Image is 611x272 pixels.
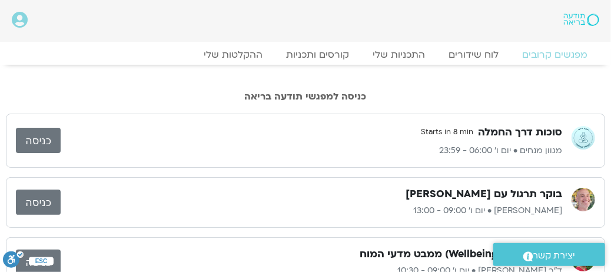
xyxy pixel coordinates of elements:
[192,49,274,61] a: ההקלטות שלי
[6,91,605,102] h2: כניסה למפגשי תודעה בריאה
[437,49,510,61] a: לוח שידורים
[533,248,576,264] span: יצירת קשר
[572,188,595,211] img: רון אלון
[12,49,599,61] nav: Menu
[493,243,605,266] a: יצירת קשר
[274,49,361,61] a: קורסים ותכניות
[406,187,562,201] h3: בוקר תרגול עם [PERSON_NAME]
[478,125,562,140] h3: סוכות דרך החמלה
[360,247,562,261] h3: רווחה נפשית (Wellbeing) ממבט מדעי המוח
[572,126,595,150] img: מגוון מנחים
[16,190,61,215] a: כניסה
[61,144,562,158] p: מגוון מנחים • יום ו׳ 06:00 - 23:59
[16,128,61,153] a: כניסה
[361,49,437,61] a: התכניות שלי
[416,124,478,141] span: Starts in 8 min
[61,204,562,218] p: [PERSON_NAME] • יום ו׳ 09:00 - 13:00
[510,49,599,61] a: מפגשים קרובים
